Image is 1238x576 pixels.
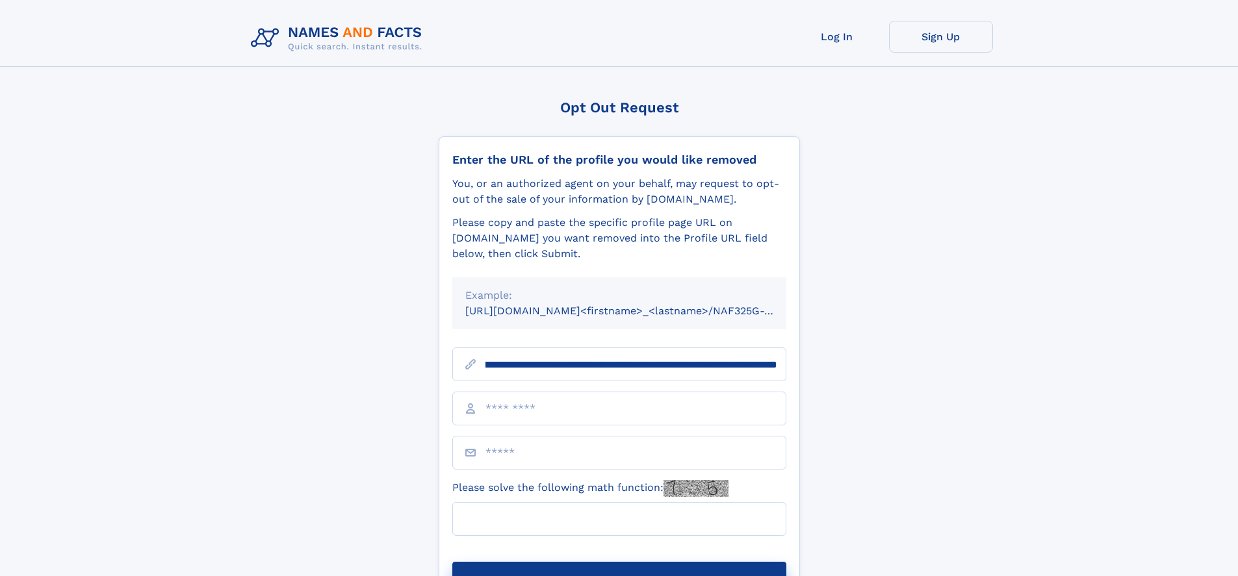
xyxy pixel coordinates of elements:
[452,480,729,497] label: Please solve the following math function:
[439,99,800,116] div: Opt Out Request
[246,21,433,56] img: Logo Names and Facts
[452,176,786,207] div: You, or an authorized agent on your behalf, may request to opt-out of the sale of your informatio...
[889,21,993,53] a: Sign Up
[452,215,786,262] div: Please copy and paste the specific profile page URL on [DOMAIN_NAME] you want removed into the Pr...
[452,153,786,167] div: Enter the URL of the profile you would like removed
[465,288,773,303] div: Example:
[785,21,889,53] a: Log In
[465,305,811,317] small: [URL][DOMAIN_NAME]<firstname>_<lastname>/NAF325G-xxxxxxxx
